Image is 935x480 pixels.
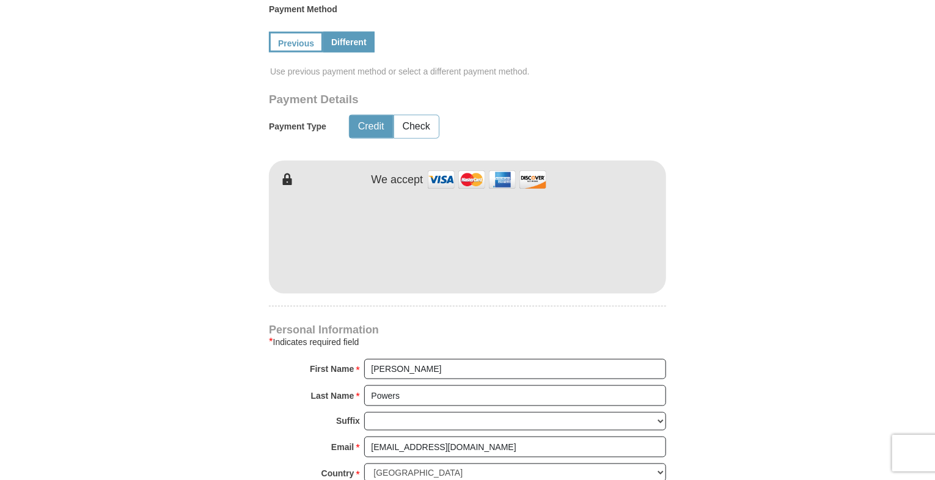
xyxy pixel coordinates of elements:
[336,412,360,429] strong: Suffix
[269,325,666,335] h4: Personal Information
[426,167,548,193] img: credit cards accepted
[323,32,375,53] a: Different
[269,3,666,21] label: Payment Method
[372,173,424,187] h4: We accept
[311,387,354,404] strong: Last Name
[350,115,393,138] button: Credit
[331,438,354,456] strong: Email
[270,65,667,78] span: Use previous payment method or select a different payment method.
[394,115,439,138] button: Check
[269,93,581,107] h3: Payment Details
[269,335,666,349] div: Indicates required field
[269,32,323,53] a: Previous
[269,122,326,132] h5: Payment Type
[310,360,354,377] strong: First Name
